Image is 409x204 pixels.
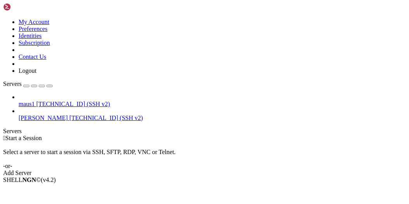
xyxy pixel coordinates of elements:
[3,3,48,11] img: Shellngn
[69,115,143,121] span: [TECHNICAL_ID] (SSH v2)
[19,101,35,107] span: maus1
[5,135,42,141] span: Start a Session
[19,26,48,32] a: Preferences
[19,115,406,122] a: [PERSON_NAME] [TECHNICAL_ID] (SSH v2)
[19,33,42,39] a: Identities
[3,128,406,135] div: Servers
[3,135,5,141] span: 
[3,142,406,170] div: Select a server to start a session via SSH, SFTP, RDP, VNC or Telnet. -or-
[19,101,406,108] a: maus1 [TECHNICAL_ID] (SSH v2)
[3,170,406,177] div: Add Server
[3,177,56,183] span: SHELL ©
[3,81,53,87] a: Servers
[19,108,406,122] li: [PERSON_NAME] [TECHNICAL_ID] (SSH v2)
[19,115,68,121] span: [PERSON_NAME]
[19,53,46,60] a: Contact Us
[19,19,50,25] a: My Account
[19,94,406,108] li: maus1 [TECHNICAL_ID] (SSH v2)
[41,177,56,183] span: 4.2.0
[19,67,36,74] a: Logout
[36,101,110,107] span: [TECHNICAL_ID] (SSH v2)
[22,177,36,183] b: NGN
[19,39,50,46] a: Subscription
[3,81,22,87] span: Servers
